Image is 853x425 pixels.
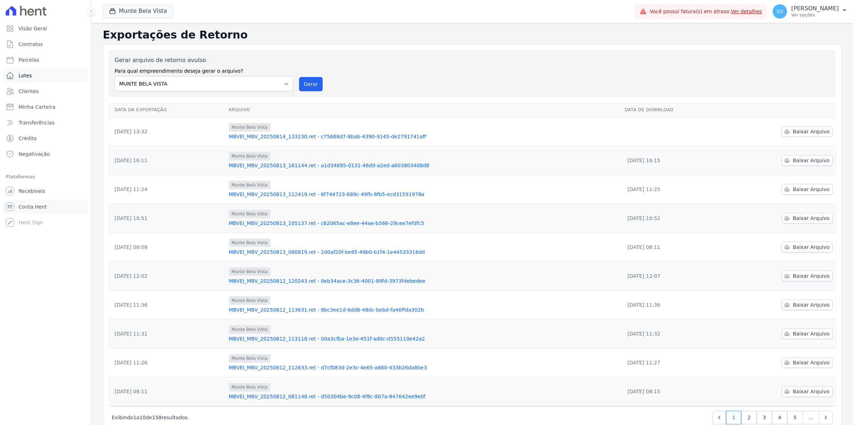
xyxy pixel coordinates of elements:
[782,242,833,252] a: Baixar Arquivo
[229,277,619,285] a: MBVEI_MBV_20250812_120243.ret - 0eb34ace-3c36-4001-89fd-3973fdebedee
[226,103,622,117] th: Arquivo
[229,162,619,169] a: MBVEI_MBV_20250813_161144.ret - a1d34895-0131-46dd-a2ed-a603803408d8
[3,21,88,36] a: Visão Geral
[787,411,803,424] a: 5
[229,364,619,371] a: MBVEI_MBV_20250812_112633.ret - d7cf083d-2e3c-4e65-a880-433b26da8be3
[772,411,787,424] a: 4
[3,84,88,98] a: Clientes
[3,200,88,214] a: Conta Hent
[793,330,829,337] span: Baixar Arquivo
[229,267,271,276] span: Munte Bela Vista
[793,215,829,222] span: Baixar Arquivo
[757,411,772,424] a: 3
[782,126,833,137] a: Baixar Arquivo
[782,328,833,339] a: Baixar Arquivo
[229,239,271,247] span: Munte Bela Vista
[3,53,88,67] a: Parcelas
[152,415,162,420] span: 158
[622,262,727,291] td: [DATE] 12:07
[19,135,37,142] span: Crédito
[109,146,226,175] td: [DATE] 16:11
[229,123,271,132] span: Munte Bela Vista
[19,72,32,79] span: Lotes
[622,103,727,117] th: Data de Download
[229,383,271,391] span: Munte Bela Vista
[229,325,271,334] span: Munte Bela Vista
[622,377,727,406] td: [DATE] 08:15
[229,133,619,140] a: MBVEI_MBV_20250814_133230.ret - c75688d7-8bab-4390-9145-de2791741aff
[793,244,829,251] span: Baixar Arquivo
[109,291,226,319] td: [DATE] 11:36
[793,128,829,135] span: Baixar Arquivo
[19,150,50,158] span: Negativação
[802,411,819,424] span: …
[3,100,88,114] a: Minha Carteira
[791,12,839,18] p: Ver opções
[229,181,271,189] span: Munte Bela Vista
[793,272,829,280] span: Baixar Arquivo
[731,9,762,14] a: Ver detalhes
[819,411,833,424] a: Next
[3,68,88,83] a: Lotes
[782,271,833,281] a: Baixar Arquivo
[793,157,829,164] span: Baixar Arquivo
[229,152,271,160] span: Munte Bela Vista
[777,9,783,14] span: SV
[767,1,853,21] button: SV [PERSON_NAME] Ver opções
[229,210,271,218] span: Munte Bela Vista
[229,306,619,313] a: MBVEI_MBV_20250812_113631.ret - 8bc3ee1d-6dd8-48dc-bebd-fa46ffda302b
[3,116,88,130] a: Transferências
[782,213,833,224] a: Baixar Arquivo
[109,103,226,117] th: Data da Exportação
[109,233,226,262] td: [DATE] 08:08
[229,249,619,256] a: MBVEI_MBV_20250813_080819.ret - 2d0af20f-be85-49b0-b1f4-1e44533316dd
[229,220,619,227] a: MBVEI_MBV_20250813_105137.ret - c62065ac-e8ee-44ae-b566-29cee7efdfc5
[741,411,757,424] a: 2
[109,204,226,233] td: [DATE] 10:51
[793,301,829,308] span: Baixar Arquivo
[793,186,829,193] span: Baixar Arquivo
[109,262,226,291] td: [DATE] 12:02
[109,175,226,204] td: [DATE] 11:24
[622,319,727,348] td: [DATE] 11:32
[782,155,833,166] a: Baixar Arquivo
[622,175,727,204] td: [DATE] 11:25
[229,393,619,400] a: MBVEI_MBV_20250812_081148.ret - d50304be-9c08-4f8c-807a-847642ee9e0f
[650,8,762,15] span: Você possui fatura(s) em atraso.
[19,41,43,48] span: Contratos
[712,411,726,424] a: Previous
[622,348,727,377] td: [DATE] 11:27
[115,56,293,65] label: Gerar arquivo de retorno avulso
[19,119,55,126] span: Transferências
[109,117,226,146] td: [DATE] 13:32
[3,147,88,161] a: Negativação
[622,291,727,319] td: [DATE] 11:36
[782,386,833,397] a: Baixar Arquivo
[782,184,833,195] a: Baixar Arquivo
[3,184,88,198] a: Recebíveis
[19,188,45,195] span: Recebíveis
[109,348,226,377] td: [DATE] 11:26
[19,203,47,210] span: Conta Hent
[109,377,226,406] td: [DATE] 08:11
[622,146,727,175] td: [DATE] 16:15
[3,37,88,51] a: Contratos
[19,88,39,95] span: Clientes
[3,131,88,145] a: Crédito
[622,204,727,233] td: [DATE] 10:52
[103,29,842,41] h2: Exportações de Retorno
[782,299,833,310] a: Baixar Arquivo
[19,103,55,111] span: Minha Carteira
[133,415,136,420] span: 1
[791,5,839,12] p: [PERSON_NAME]
[229,296,271,305] span: Munte Bela Vista
[103,4,173,18] button: Munte Bela Vista
[19,56,39,63] span: Parcelas
[115,65,293,75] label: Para qual empreendimento deseja gerar o arquivo?
[793,388,829,395] span: Baixar Arquivo
[229,354,271,363] span: Munte Bela Vista
[793,359,829,366] span: Baixar Arquivo
[622,233,727,262] td: [DATE] 08:11
[782,357,833,368] a: Baixar Arquivo
[299,77,323,91] button: Gerar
